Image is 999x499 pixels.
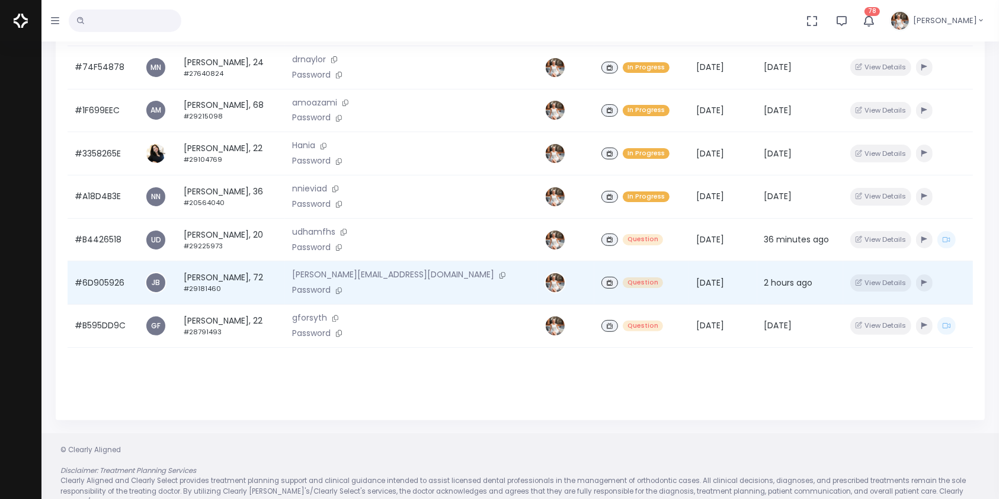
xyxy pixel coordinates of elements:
[913,15,977,27] span: [PERSON_NAME]
[184,241,223,251] small: #29225973
[623,105,670,116] span: In Progress
[146,101,165,120] a: AM
[850,274,911,292] button: View Details
[184,69,223,78] small: #27640824
[146,58,165,77] a: MN
[850,102,911,119] button: View Details
[623,234,663,245] span: Question
[292,268,530,282] p: [PERSON_NAME][EMAIL_ADDRESS][DOMAIN_NAME]
[623,148,670,159] span: In Progress
[184,111,223,121] small: #29215098
[184,198,225,207] small: #20564040
[764,277,813,289] span: 2 hours ago
[850,188,911,205] button: View Details
[696,190,724,202] span: [DATE]
[864,7,880,16] span: 78
[292,284,530,297] p: Password
[177,175,285,219] td: [PERSON_NAME], 36
[146,316,165,335] a: GF
[68,46,138,89] td: #74F54878
[292,226,530,239] p: udhamfhs
[696,148,724,159] span: [DATE]
[292,155,530,168] p: Password
[292,312,530,325] p: gforsyth
[764,104,792,116] span: [DATE]
[764,233,830,245] span: 36 minutes ago
[68,175,138,219] td: #A18D4B3E
[68,89,138,132] td: #1F699EEC
[292,183,530,196] p: nnieviad
[850,317,911,334] button: View Details
[764,190,792,202] span: [DATE]
[292,97,530,110] p: amoazami
[696,61,724,73] span: [DATE]
[146,187,165,206] a: NN
[184,155,222,164] small: #29104769
[764,61,792,73] span: [DATE]
[623,62,670,73] span: In Progress
[850,145,911,162] button: View Details
[177,46,285,89] td: [PERSON_NAME], 24
[68,261,138,305] td: #6D905926
[292,241,530,254] p: Password
[623,191,670,203] span: In Progress
[184,327,222,337] small: #28791493
[292,198,530,211] p: Password
[177,89,285,132] td: [PERSON_NAME], 68
[184,284,221,293] small: #29181460
[14,8,28,33] img: Logo Horizontal
[623,321,663,332] span: Question
[68,305,138,348] td: #B595DD9C
[764,319,792,331] span: [DATE]
[850,59,911,76] button: View Details
[177,305,285,348] td: [PERSON_NAME], 22
[850,231,911,248] button: View Details
[146,273,165,292] a: JB
[68,218,138,261] td: #B4426518
[696,233,724,245] span: [DATE]
[696,319,724,331] span: [DATE]
[177,261,285,305] td: [PERSON_NAME], 72
[68,132,138,175] td: #3358265E
[292,69,530,82] p: Password
[292,53,530,66] p: drnaylor
[292,327,530,340] p: Password
[696,277,724,289] span: [DATE]
[60,466,196,475] em: Disclaimer: Treatment Planning Services
[146,231,165,249] a: UD
[292,111,530,124] p: Password
[889,10,911,31] img: Header Avatar
[696,104,724,116] span: [DATE]
[177,132,285,175] td: [PERSON_NAME], 22
[292,139,530,152] p: Hania
[177,218,285,261] td: [PERSON_NAME], 20
[623,277,663,289] span: Question
[764,148,792,159] span: [DATE]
